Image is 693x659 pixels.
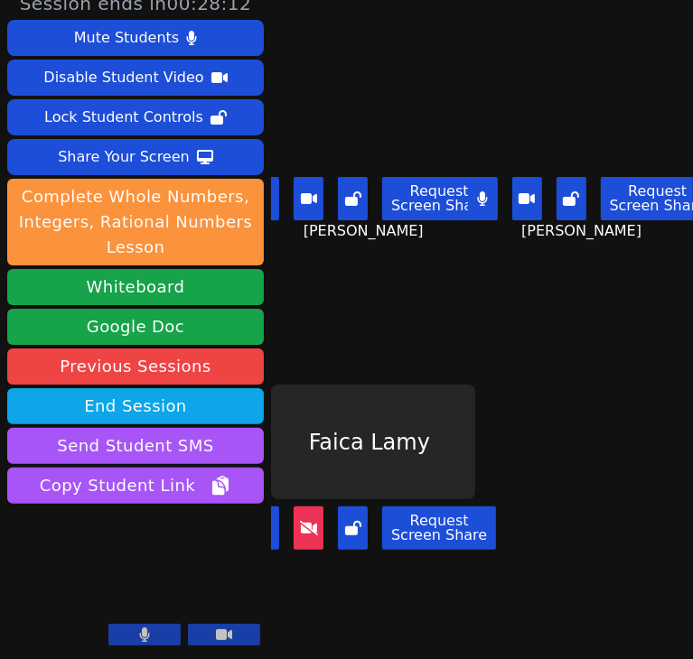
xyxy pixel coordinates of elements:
span: [PERSON_NAME] [521,220,646,242]
button: Lock Student Controls [7,99,264,135]
div: Share Your Screen [58,143,190,172]
button: Request Screen Share [382,506,496,550]
span: Copy Student Link [40,473,231,498]
a: Google Doc [7,309,264,345]
button: Disable Student Video [7,60,264,96]
button: Whiteboard [7,269,264,305]
div: Faica Lamy [271,385,475,499]
div: Lock Student Controls [44,103,203,132]
div: Mute Students [74,23,179,52]
button: Mute Students [7,20,264,56]
button: Send Student SMS [7,428,264,464]
button: Request Screen Share [382,177,496,220]
button: End Session [7,388,264,424]
button: Copy Student Link [7,468,264,504]
button: Complete Whole Numbers, Integers, Rational Numbers Lesson [7,179,264,265]
div: Disable Student Video [43,63,203,92]
button: Share Your Screen [7,139,264,175]
a: Previous Sessions [7,348,264,385]
span: [PERSON_NAME] [304,220,428,242]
